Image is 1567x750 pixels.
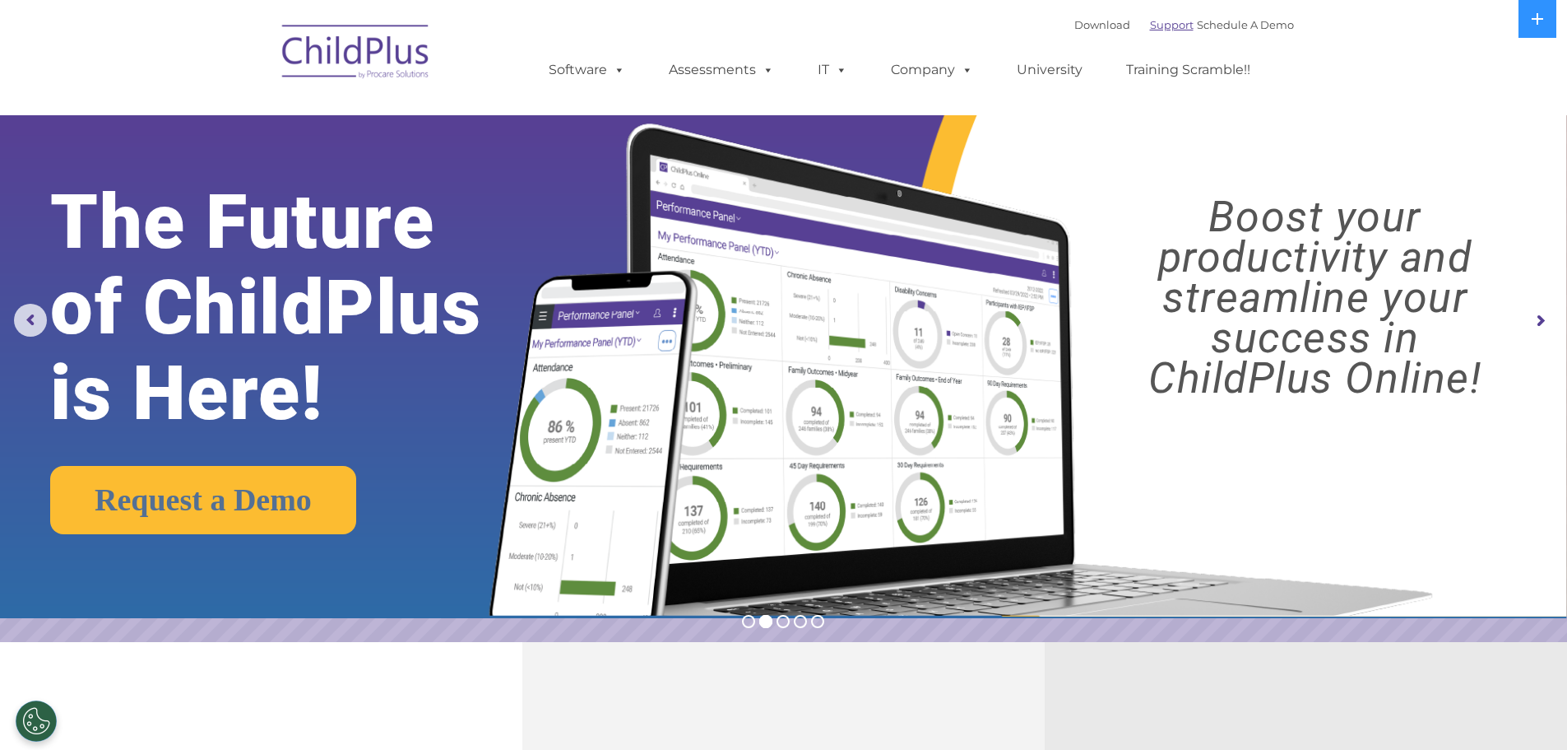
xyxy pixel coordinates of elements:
[1083,197,1547,398] rs-layer: Boost your productivity and streamline your success in ChildPlus Online!
[874,54,990,86] a: Company
[1000,54,1099,86] a: University
[50,466,356,534] a: Request a Demo
[801,54,864,86] a: IT
[229,176,299,189] span: Phone number
[1074,18,1294,31] font: |
[229,109,279,121] span: Last name
[652,54,790,86] a: Assessments
[1110,54,1267,86] a: Training Scramble!!
[1197,18,1294,31] a: Schedule A Demo
[16,701,57,742] button: Cookies Settings
[1074,18,1130,31] a: Download
[1150,18,1194,31] a: Support
[50,179,550,436] rs-layer: The Future of ChildPlus is Here!
[532,54,642,86] a: Software
[274,13,438,95] img: ChildPlus by Procare Solutions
